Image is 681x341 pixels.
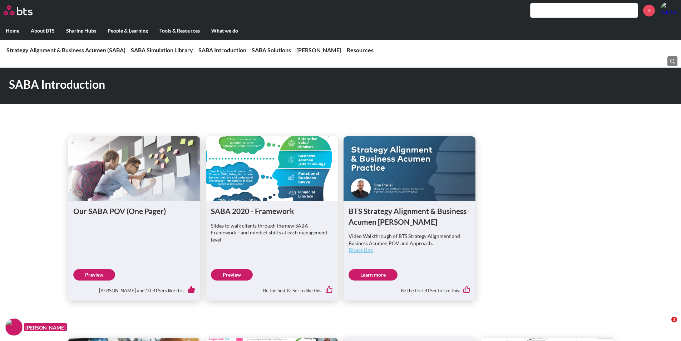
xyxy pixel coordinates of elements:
iframe: Intercom live chat [657,317,674,334]
a: Direct Link [349,247,373,253]
h1: BTS Strategy Alignment & Business Acumen [PERSON_NAME] [349,206,470,227]
a: Resources [347,47,374,53]
a: [PERSON_NAME] [296,47,341,53]
div: Be the first BTSer to like this. [349,281,470,296]
a: Preview [211,269,253,281]
img: Karnada Sharpe [660,2,677,19]
label: Tools & Resources [154,21,206,40]
p: Slides to walk clients through the new SABA Framework - and mindset shifts at each management level [211,222,333,243]
a: Strategy Alignment & Business Acumen (SABA) [6,47,125,53]
a: SABA Simulation Library [131,47,193,53]
label: What we do [206,21,244,40]
p: Video Walkthrough of BTS Strategy Alignment and Business Acumen POV and Approach. [349,233,470,254]
label: Sharing Hubs [60,21,102,40]
label: People & Learning [102,21,154,40]
h1: Our SABA POV (One Pager) [73,206,195,216]
figcaption: [PERSON_NAME] [24,323,67,331]
a: SABA Solutions [252,47,291,53]
a: + [643,5,655,16]
span: 1 [671,317,677,322]
img: F [5,318,23,336]
a: Profile [660,2,677,19]
h1: SABA Introduction [9,77,473,93]
a: Learn more [349,269,398,281]
div: Be the first BTSer to like this. [211,281,333,296]
label: About BTS [25,21,60,40]
div: [PERSON_NAME] and 10 BTSers like this. [73,281,195,296]
h1: SABA 2020 - Framework [211,206,333,216]
a: Preview [73,269,115,281]
img: BTS Logo [4,5,33,15]
a: SABA Introduction [198,47,246,53]
a: Go home [4,5,46,15]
